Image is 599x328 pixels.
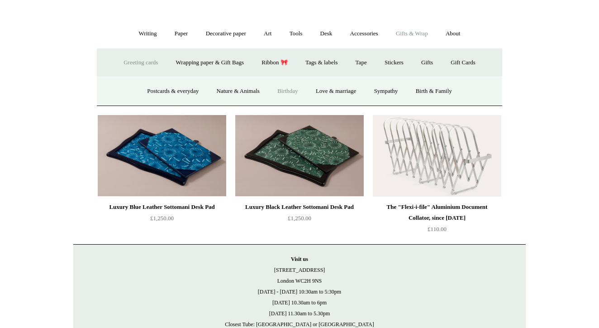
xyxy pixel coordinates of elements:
a: Nature & Animals [209,79,268,103]
a: Desk [312,22,341,46]
a: Gifts [413,51,441,75]
a: Art [256,22,280,46]
a: Greeting cards [115,51,166,75]
a: Writing [131,22,165,46]
a: Tape [347,51,375,75]
a: Postcards & everyday [139,79,207,103]
a: Accessories [342,22,386,46]
a: The "Flexi-i-file" Aluminium Document Collator, since 1941 The "Flexi-i-file" Aluminium Document ... [373,115,501,197]
a: Birth & Family [408,79,460,103]
a: Paper [166,22,196,46]
a: Gift Cards [442,51,484,75]
a: Love & marriage [308,79,365,103]
a: Wrapping paper & Gift Bags [168,51,252,75]
a: Stickers [376,51,412,75]
span: £1,250.00 [150,215,174,222]
a: Gifts & Wrap [388,22,436,46]
a: Luxury Black Leather Sottomani Desk Pad £1,250.00 [235,202,364,239]
img: Luxury Blue Leather Sottomani Desk Pad [98,115,226,197]
a: Tags & labels [297,51,346,75]
img: Luxury Black Leather Sottomani Desk Pad [235,115,364,197]
strong: Visit us [291,256,308,262]
div: The "Flexi-i-file" Aluminium Document Collator, since [DATE] [375,202,499,223]
a: Sympathy [366,79,406,103]
a: The "Flexi-i-file" Aluminium Document Collator, since [DATE] £110.00 [373,202,501,239]
a: Birthday [269,79,306,103]
a: Luxury Blue Leather Sottomani Desk Pad Luxury Blue Leather Sottomani Desk Pad [98,115,226,197]
a: Luxury Blue Leather Sottomani Desk Pad £1,250.00 [98,202,226,239]
span: £110.00 [428,226,447,232]
a: Decorative paper [198,22,254,46]
a: About [437,22,469,46]
img: The "Flexi-i-file" Aluminium Document Collator, since 1941 [373,115,501,197]
div: Luxury Blue Leather Sottomani Desk Pad [100,202,224,212]
a: Tools [281,22,311,46]
span: £1,250.00 [288,215,311,222]
a: Luxury Black Leather Sottomani Desk Pad Luxury Black Leather Sottomani Desk Pad [235,115,364,197]
div: Luxury Black Leather Sottomani Desk Pad [238,202,361,212]
a: Ribbon 🎀 [253,51,296,75]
